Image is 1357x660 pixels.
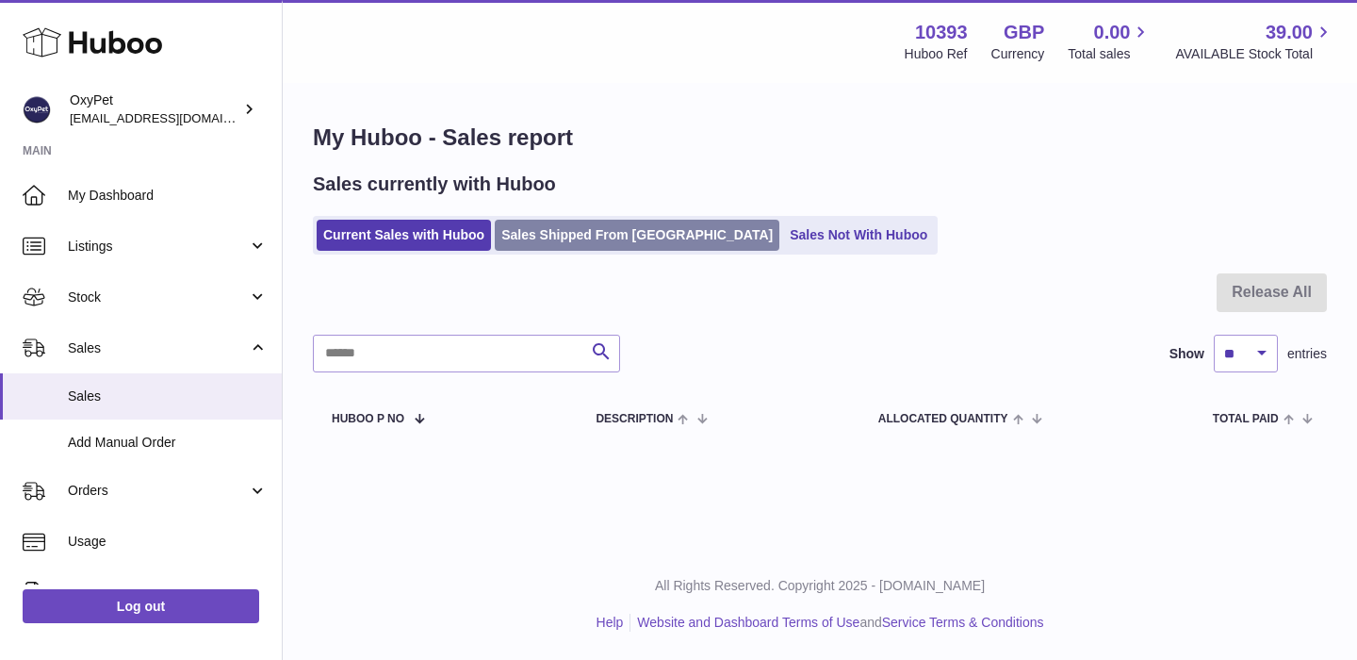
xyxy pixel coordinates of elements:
a: Log out [23,589,259,623]
img: info@oxypet.co.uk [23,95,51,124]
strong: GBP [1004,20,1044,45]
a: 0.00 Total sales [1068,20,1152,63]
div: Currency [991,45,1045,63]
span: Total sales [1068,45,1152,63]
span: [EMAIL_ADDRESS][DOMAIN_NAME] [70,110,277,125]
span: AVAILABLE Stock Total [1175,45,1334,63]
div: Huboo Ref [905,45,968,63]
span: 0.00 [1094,20,1131,45]
a: Website and Dashboard Terms of Use [637,615,859,630]
strong: 10393 [915,20,968,45]
h2: Sales currently with Huboo [313,172,556,197]
span: ALLOCATED Quantity [878,413,1008,425]
span: Sales [68,388,268,405]
a: Current Sales with Huboo [317,220,491,251]
span: Listings [68,238,248,256]
a: Service Terms & Conditions [882,615,1044,630]
span: Stock [68,289,248,306]
span: Usage [68,533,268,551]
div: OxyPet [70,91,239,127]
a: Help [597,615,624,630]
a: 39.00 AVAILABLE Stock Total [1175,20,1334,63]
span: Add Manual Order [68,434,268,452]
h1: My Huboo - Sales report [313,123,1327,153]
span: Sales [68,339,248,357]
span: 39.00 [1266,20,1313,45]
label: Show [1169,345,1204,363]
span: Huboo P no [332,413,404,425]
a: Sales Not With Huboo [783,220,934,251]
span: My Dashboard [68,187,268,205]
span: Description [596,413,673,425]
p: All Rights Reserved. Copyright 2025 - [DOMAIN_NAME] [298,577,1342,595]
span: Total paid [1213,413,1279,425]
li: and [630,614,1043,632]
span: Invoicing and Payments [68,584,248,602]
span: Orders [68,482,248,500]
span: entries [1287,345,1327,363]
a: Sales Shipped From [GEOGRAPHIC_DATA] [495,220,779,251]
